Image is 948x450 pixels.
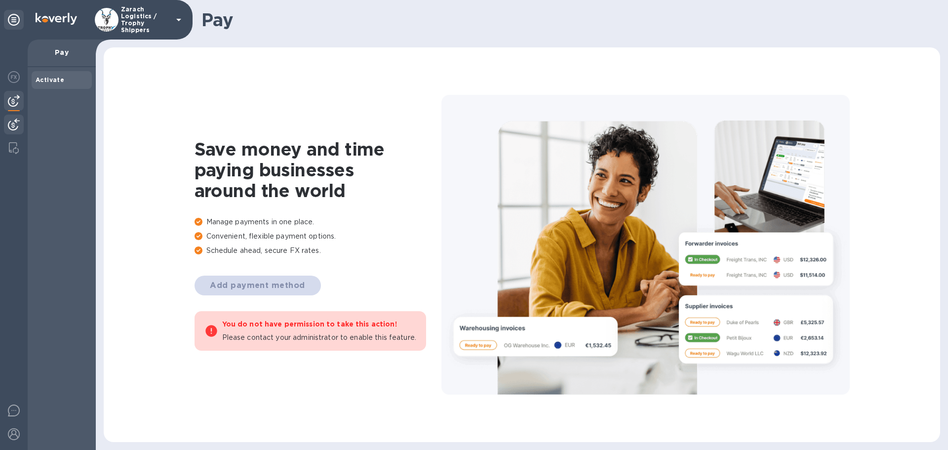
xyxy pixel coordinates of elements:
h1: Pay [201,9,932,30]
b: Activate [36,76,64,83]
p: Zarach Logistics / Trophy Shippers [121,6,170,34]
p: Please contact your administrator to enable this feature. [222,332,417,343]
p: Convenient, flexible payment options. [195,231,441,242]
h1: Save money and time paying businesses around the world [195,139,441,201]
div: Unpin categories [4,10,24,30]
p: Manage payments in one place. [195,217,441,227]
img: Foreign exchange [8,71,20,83]
img: Logo [36,13,77,25]
p: Schedule ahead, secure FX rates. [195,245,441,256]
p: Pay [36,47,88,57]
b: You do not have permission to take this action! [222,320,397,328]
